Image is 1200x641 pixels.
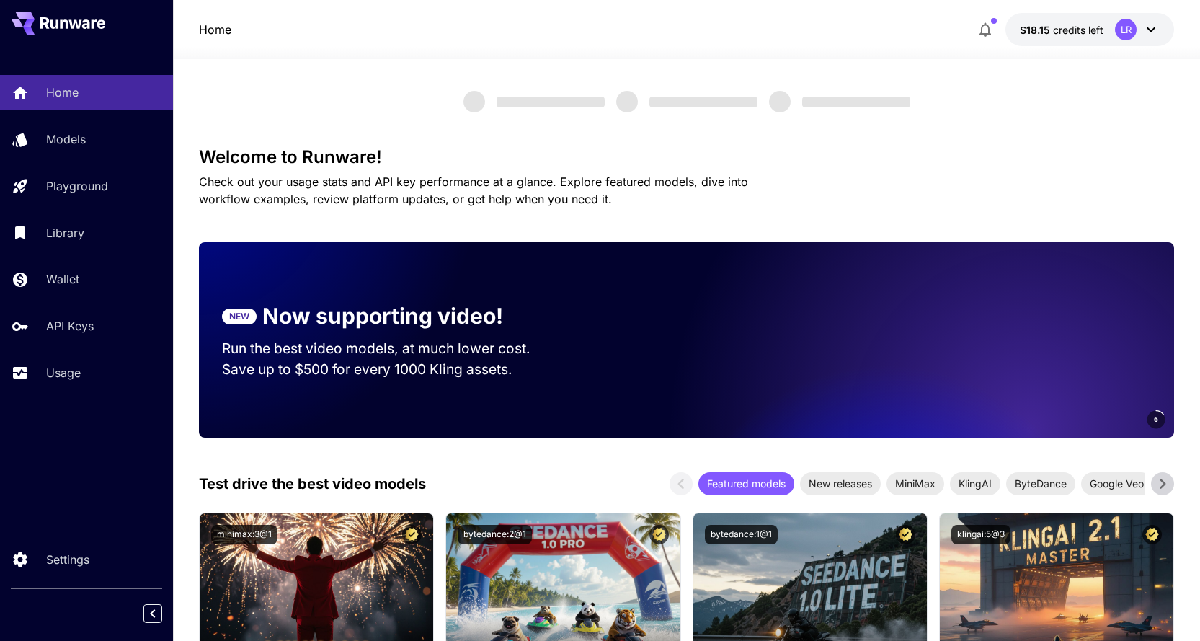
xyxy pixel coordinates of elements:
[1142,525,1162,544] button: Certified Model – Vetted for best performance and includes a commercial license.
[402,525,422,544] button: Certified Model – Vetted for best performance and includes a commercial license.
[199,174,748,206] span: Check out your usage stats and API key performance at a glance. Explore featured models, dive int...
[705,525,778,544] button: bytedance:1@1
[46,131,86,148] p: Models
[199,21,231,38] a: Home
[698,472,794,495] div: Featured models
[1020,22,1103,37] div: $18.15196
[950,472,1000,495] div: KlingAI
[886,476,944,491] span: MiniMax
[154,601,173,627] div: Collapse sidebar
[458,525,532,544] button: bytedance:2@1
[951,525,1010,544] button: klingai:5@3
[222,359,558,380] p: Save up to $500 for every 1000 Kling assets.
[649,525,669,544] button: Certified Model – Vetted for best performance and includes a commercial license.
[1006,476,1075,491] span: ByteDance
[950,476,1000,491] span: KlingAI
[46,364,81,381] p: Usage
[1154,414,1158,425] span: 6
[1006,472,1075,495] div: ByteDance
[1115,19,1137,40] div: LR
[800,476,881,491] span: New releases
[143,604,162,623] button: Collapse sidebar
[199,473,426,495] p: Test drive the best video models
[262,300,503,332] p: Now supporting video!
[1053,24,1103,36] span: credits left
[46,551,89,568] p: Settings
[199,147,1175,167] h3: Welcome to Runware!
[46,224,84,242] p: Library
[1020,24,1053,36] span: $18.15
[698,476,794,491] span: Featured models
[46,177,108,195] p: Playground
[1081,472,1152,495] div: Google Veo
[199,21,231,38] nav: breadcrumb
[222,338,558,359] p: Run the best video models, at much lower cost.
[1081,476,1152,491] span: Google Veo
[896,525,915,544] button: Certified Model – Vetted for best performance and includes a commercial license.
[46,317,94,335] p: API Keys
[211,525,277,544] button: minimax:3@1
[229,310,249,323] p: NEW
[1005,13,1174,46] button: $18.15196LR
[800,472,881,495] div: New releases
[46,84,79,101] p: Home
[46,270,79,288] p: Wallet
[886,472,944,495] div: MiniMax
